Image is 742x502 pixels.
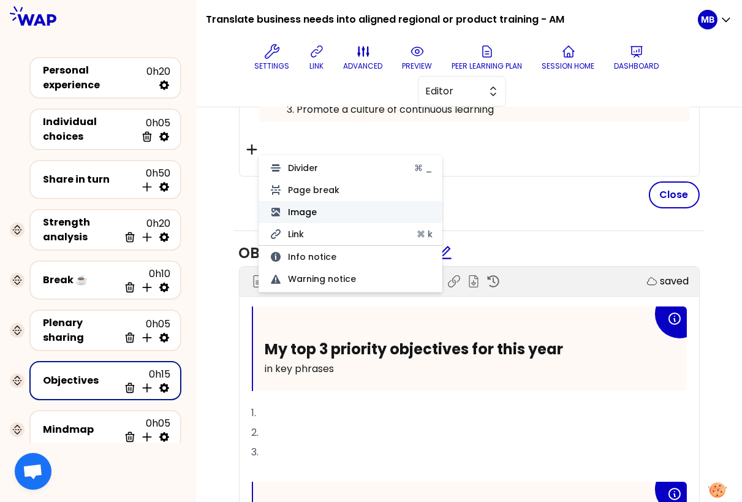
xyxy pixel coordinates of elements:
button: Link⌘ k [259,223,442,245]
p: Promote a culture of continuous learning [297,102,678,117]
span: in key phrases [265,362,335,376]
button: Warning notice [259,268,442,290]
div: Plenary sharing [43,316,119,345]
button: advanced [339,39,388,76]
div: 0h05 [136,116,170,143]
button: Dashboard [610,39,664,76]
span: 2. [252,425,259,439]
div: Mindmap [43,422,119,437]
div: 0h50 [136,166,170,193]
button: Info notice [259,246,442,268]
div: Edit [437,243,452,263]
span: 1. [252,406,257,420]
p: advanced [344,61,383,71]
div: 0h15 [119,367,170,394]
p: saved [661,274,689,289]
span: ⌘ k [304,230,433,238]
span: My top 3 priority objectives for this year [265,339,564,359]
div: 0h20 [119,216,170,243]
button: Settings [250,39,295,76]
button: Image [259,201,442,223]
div: Share in turn [43,172,136,187]
button: Session home [537,39,600,76]
p: MB [701,13,714,26]
div: Personal experience [43,63,146,93]
span: edit [437,245,452,260]
p: link [309,61,324,71]
button: Divider⌘ _ [259,157,442,179]
div: 0h05 [119,317,170,344]
p: Dashboard [615,61,659,71]
p: Settings [255,61,290,71]
div: 0h20 [146,64,170,91]
div: Strength analysis [43,215,119,245]
div: Objectives [43,373,119,388]
button: Peer learning plan [447,39,528,76]
button: MB [698,10,732,29]
div: Ouvrir le chat [15,453,51,490]
span: Editor [426,84,481,99]
button: link [305,39,329,76]
button: Tip notice [259,290,442,312]
div: 0h05 [119,416,170,443]
button: Editor [418,76,506,107]
p: preview [403,61,433,71]
div: Individual choices [43,115,136,144]
button: preview [398,39,437,76]
p: Peer learning plan [452,61,523,71]
button: Close [649,181,700,208]
span: Objectives of {{ name }} [239,243,452,263]
span: ⌘ _ [318,164,433,172]
div: 0h10 [119,267,170,294]
button: Page break [259,179,442,201]
span: 3. [252,445,259,459]
p: Session home [542,61,595,71]
div: Break ☕️ [43,273,119,287]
